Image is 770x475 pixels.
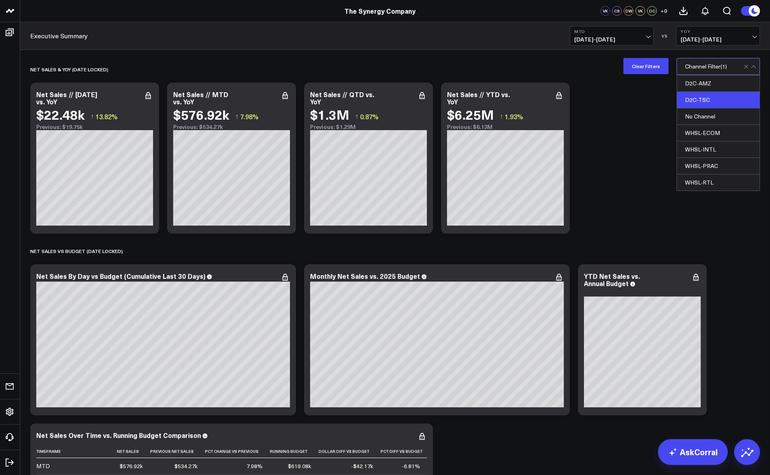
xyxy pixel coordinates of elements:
[95,112,118,121] span: 13.82%
[344,6,416,15] a: The Synergy Company
[660,8,667,14] span: + 9
[447,124,564,130] div: Previous: $6.13M
[30,31,88,40] a: Executive Summary
[310,124,427,130] div: Previous: $1.29M
[36,462,50,470] div: MTD
[310,272,420,280] div: Monthly Net Sales vs. 2025 Budget
[235,111,238,122] span: ↑
[677,75,760,92] div: D2C-AMZ
[173,107,229,122] div: $576.92k
[288,462,311,470] div: $619.08k
[685,63,727,70] div: Channel Filter ( 1 )
[355,111,358,122] span: ↑
[574,29,649,34] b: MTD
[36,431,201,440] div: Net Sales Over Time vs. Running Budget Comparison
[658,439,728,465] a: AskCorral
[447,90,510,106] div: Net Sales // YTD vs. YoY
[91,111,94,122] span: ↑
[681,36,756,43] span: [DATE] - [DATE]
[600,6,610,16] div: VK
[270,445,319,458] th: Running Budget
[319,445,381,458] th: Dollar Diff Vs Budget
[635,6,645,16] div: VK
[584,272,640,288] div: YTD Net Sales vs. Annual Budget
[624,6,633,16] div: DW
[36,272,205,280] div: Net Sales By Day vs Budget (Cumulative Last 30 Days)
[173,90,228,106] div: Net Sales // MTD vs. YoY
[574,36,649,43] span: [DATE] - [DATE]
[36,445,117,458] th: Timeframe
[381,445,427,458] th: Pct Diff Vs Budget
[174,462,198,470] div: $534.27k
[351,462,373,470] div: -$42.17k
[677,108,760,125] div: No Channel
[447,107,494,122] div: $6.25M
[677,158,760,174] div: WHSL-PRAC
[505,112,523,121] span: 1.93%
[500,111,503,122] span: ↑
[612,6,622,16] div: CS
[676,26,760,46] button: YoY[DATE]-[DATE]
[240,112,259,121] span: 7.98%
[173,124,290,130] div: Previous: $534.27k
[570,26,654,46] button: MTD[DATE]-[DATE]
[647,6,657,16] div: DC
[246,462,263,470] div: 7.98%
[402,462,420,470] div: -6.81%
[658,33,672,38] div: VS
[36,107,85,122] div: $22.48k
[30,242,123,260] div: NET SALES vs BUDGET (date locked)
[205,445,270,458] th: Pct Change Vs Previous
[150,445,205,458] th: Previous Net Sales
[30,60,108,79] div: net sales & yoy (date locked)
[623,58,669,74] button: Clear Filters
[677,92,760,108] div: D2C-TSC
[310,90,374,106] div: Net Sales // QTD vs. YoY
[120,462,143,470] div: $576.92k
[310,107,349,122] div: $1.3M
[36,90,97,106] div: Net Sales // [DATE] vs. YoY
[677,174,760,191] div: WHSL-RTL
[360,112,379,121] span: 0.87%
[677,141,760,158] div: WHSL-INTL
[117,445,150,458] th: Net Sales
[659,6,669,16] button: +9
[677,125,760,141] div: WHSL-ECOM
[681,29,756,34] b: YoY
[36,124,153,130] div: Previous: $19.75k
